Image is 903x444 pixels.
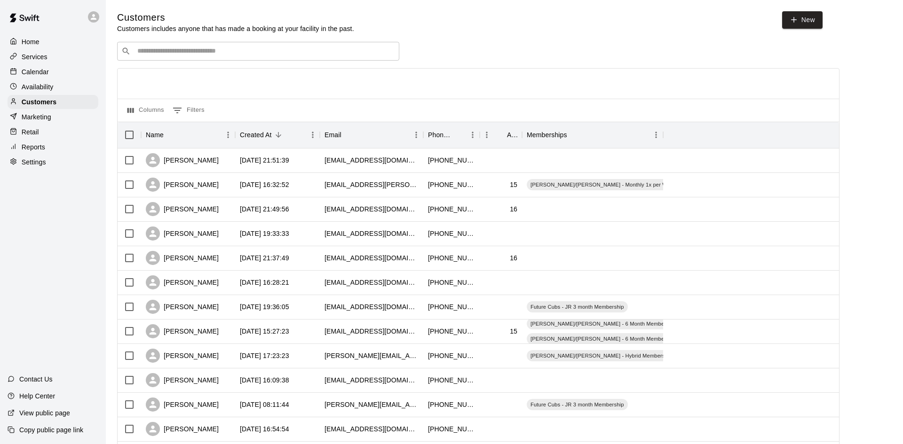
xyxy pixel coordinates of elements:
[170,103,207,118] button: Show filters
[164,128,177,141] button: Sort
[8,155,98,169] a: Settings
[527,350,676,361] div: [PERSON_NAME]/[PERSON_NAME] - Hybrid Membership
[325,424,419,434] div: kmrafter@gmail.com
[8,50,98,64] a: Services
[19,374,53,384] p: Contact Us
[527,399,628,410] div: Future Cubs - JR 3 month Membership
[272,128,285,141] button: Sort
[125,103,166,118] button: Select columns
[240,204,289,214] div: 2025-09-08 21:49:56
[510,180,517,189] div: 15
[146,324,219,338] div: [PERSON_NAME]
[325,302,419,312] div: lesliesalmonotr@gmail.com
[22,67,49,77] p: Calendar
[428,400,475,409] div: +17324399769
[146,373,219,387] div: [PERSON_NAME]
[22,97,56,107] p: Customers
[428,327,475,336] div: +12017870217
[320,122,423,148] div: Email
[240,375,289,385] div: 2025-09-01 16:09:38
[494,128,507,141] button: Sort
[240,180,289,189] div: 2025-09-10 16:32:52
[146,153,219,167] div: [PERSON_NAME]
[146,422,219,436] div: [PERSON_NAME]
[325,375,419,385] div: jpd732@gmail.com
[428,253,475,263] div: +19543263871
[22,52,48,62] p: Services
[325,156,419,165] div: lmdb21@yahoo.com
[325,204,419,214] div: obrienjake09@gmail.com
[428,156,475,165] div: +19739547530
[428,302,475,312] div: +12018411013
[428,229,475,238] div: +19737031789
[527,303,628,311] span: Future Cubs - JR 3 month Membership
[146,226,219,241] div: [PERSON_NAME]
[510,253,517,263] div: 16
[141,122,235,148] div: Name
[8,110,98,124] a: Marketing
[527,352,676,359] span: [PERSON_NAME]/[PERSON_NAME] - Hybrid Membership
[8,35,98,49] div: Home
[527,301,628,312] div: Future Cubs - JR 3 month Membership
[8,125,98,139] a: Retail
[423,122,480,148] div: Phone Number
[146,122,164,148] div: Name
[235,122,320,148] div: Created At
[240,400,289,409] div: 2025-08-31 08:11:44
[527,318,714,329] div: [PERSON_NAME]/[PERSON_NAME] - 6 Month Membership - 2x per week
[527,320,714,327] span: [PERSON_NAME]/[PERSON_NAME] - 6 Month Membership - 2x per week
[409,128,423,142] button: Menu
[240,229,289,238] div: 2025-09-08 19:33:33
[240,351,289,360] div: 2025-09-01 17:23:23
[428,375,475,385] div: +19083978761
[466,128,480,142] button: Menu
[22,157,46,167] p: Settings
[8,65,98,79] a: Calendar
[240,327,289,336] div: 2025-09-02 15:27:23
[325,180,419,189] div: jack.leibensperger@gmail.com
[8,80,98,94] a: Availability
[341,128,355,141] button: Sort
[22,112,51,122] p: Marketing
[527,335,714,343] span: [PERSON_NAME]/[PERSON_NAME] - 6 Month Membership - 2x per week
[240,122,272,148] div: Created At
[240,253,289,263] div: 2025-09-07 21:37:49
[325,122,341,148] div: Email
[146,178,219,192] div: [PERSON_NAME]
[8,140,98,154] a: Reports
[221,128,235,142] button: Menu
[22,127,39,137] p: Retail
[428,122,452,148] div: Phone Number
[117,24,354,33] p: Customers includes anyone that has made a booking at your facility in the past.
[146,275,219,289] div: [PERSON_NAME]
[19,391,55,401] p: Help Center
[240,424,289,434] div: 2025-08-29 16:54:54
[325,278,419,287] div: munoz_albert@yahoo.com
[325,400,419,409] div: rodia.michael@gmail.com
[527,333,714,344] div: [PERSON_NAME]/[PERSON_NAME] - 6 Month Membership - 2x per week
[146,300,219,314] div: [PERSON_NAME]
[325,351,419,360] div: raoul.bhavnani@gmail.com
[428,351,475,360] div: +19172091598
[428,424,475,434] div: +19082163741
[146,202,219,216] div: [PERSON_NAME]
[146,397,219,412] div: [PERSON_NAME]
[480,128,494,142] button: Menu
[306,128,320,142] button: Menu
[527,179,680,190] div: [PERSON_NAME]/[PERSON_NAME] - Monthly 1x per Week
[117,11,354,24] h5: Customers
[507,122,517,148] div: Age
[567,128,580,141] button: Sort
[428,204,475,214] div: +15512254994
[240,156,289,165] div: 2025-09-11 21:51:39
[428,180,475,189] div: +12013217233
[480,122,522,148] div: Age
[428,278,475,287] div: +19084039758
[522,122,663,148] div: Memberships
[146,349,219,363] div: [PERSON_NAME]
[8,95,98,109] a: Customers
